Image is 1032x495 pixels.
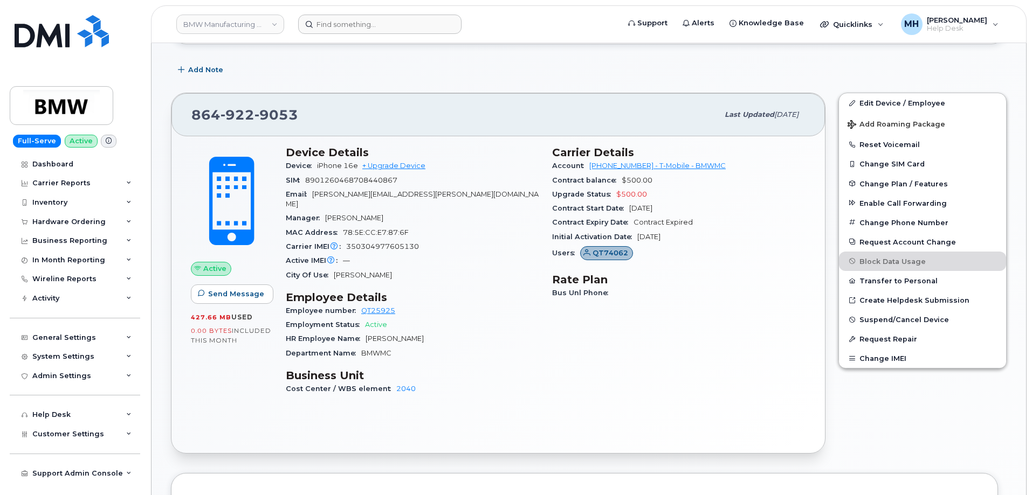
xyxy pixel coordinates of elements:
[839,310,1006,329] button: Suspend/Cancel Device
[580,249,633,257] a: QT74062
[334,271,392,279] span: [PERSON_NAME]
[286,190,312,198] span: Email
[839,154,1006,173] button: Change SIM Card
[593,248,628,258] span: QT74062
[286,369,539,382] h3: Business Unit
[552,249,580,257] span: Users
[365,320,387,329] span: Active
[298,15,462,34] input: Find something...
[343,256,350,264] span: —
[286,228,343,236] span: MAC Address
[286,349,361,357] span: Department Name
[286,214,325,222] span: Manager
[552,204,629,212] span: Contract Start Date
[188,65,223,75] span: Add Note
[893,13,1006,35] div: Melissa Hoye
[286,146,539,159] h3: Device Details
[859,316,949,324] span: Suspend/Cancel Device
[552,176,622,184] span: Contract balance
[552,233,637,241] span: Initial Activation Date
[774,110,799,118] span: [DATE]
[286,256,343,264] span: Active IMEI
[839,213,1006,232] button: Change Phone Number
[839,271,1006,290] button: Transfer to Personal
[366,334,424,343] span: [PERSON_NAME]
[361,306,395,315] a: QT25925
[286,320,365,329] span: Employment Status
[286,291,539,304] h3: Employee Details
[839,135,1006,154] button: Reset Voicemail
[904,18,919,31] span: MH
[621,12,675,34] a: Support
[839,290,1006,310] a: Create Helpdesk Submission
[839,252,1006,271] button: Block Data Usage
[231,313,253,321] span: used
[839,93,1006,113] a: Edit Device / Employee
[325,214,383,222] span: [PERSON_NAME]
[722,12,811,34] a: Knowledge Base
[839,174,1006,193] button: Change Plan / Features
[589,162,726,170] a: [PHONE_NUMBER] - T-Mobile - BMWMC
[317,162,358,170] span: iPhone 16e
[859,179,948,187] span: Change Plan / Features
[305,176,397,184] span: 8901260468708440867
[839,113,1006,135] button: Add Roaming Package
[286,271,334,279] span: City Of Use
[552,289,614,297] span: Bus Unl Phone
[839,329,1006,348] button: Request Repair
[622,176,652,184] span: $500.00
[286,242,346,250] span: Carrier IMEI
[286,306,361,315] span: Employee number
[692,18,714,29] span: Alerts
[286,162,317,170] span: Device
[675,12,722,34] a: Alerts
[221,107,254,123] span: 922
[616,190,647,198] span: $500.00
[839,348,1006,368] button: Change IMEI
[637,233,661,241] span: [DATE]
[254,107,298,123] span: 9053
[725,110,774,118] span: Last updated
[361,349,391,357] span: BMWMC
[208,289,264,299] span: Send Message
[191,284,273,304] button: Send Message
[191,313,231,321] span: 427.66 MB
[396,385,416,393] a: 2040
[833,20,872,29] span: Quicklinks
[927,24,987,33] span: Help Desk
[637,18,668,29] span: Support
[176,15,284,34] a: BMW Manufacturing Co LLC
[739,18,804,29] span: Knowledge Base
[839,232,1006,252] button: Request Account Change
[552,273,806,286] h3: Rate Plan
[203,263,226,274] span: Active
[813,13,891,35] div: Quicklinks
[286,176,305,184] span: SIM
[552,190,616,198] span: Upgrade Status
[286,190,539,208] span: [PERSON_NAME][EMAIL_ADDRESS][PERSON_NAME][DOMAIN_NAME]
[362,162,425,170] a: + Upgrade Device
[552,218,634,226] span: Contract Expiry Date
[191,107,298,123] span: 864
[191,327,232,334] span: 0.00 Bytes
[839,193,1006,213] button: Enable Call Forwarding
[171,60,232,80] button: Add Note
[848,120,945,130] span: Add Roaming Package
[343,228,409,236] span: 78:5E:CC:E7:87:6F
[286,334,366,343] span: HR Employee Name
[629,204,652,212] span: [DATE]
[634,218,693,226] span: Contract Expired
[985,448,1024,487] iframe: Messenger Launcher
[927,16,987,24] span: [PERSON_NAME]
[286,385,396,393] span: Cost Center / WBS element
[346,242,419,250] span: 350304977605130
[552,162,589,170] span: Account
[859,199,947,207] span: Enable Call Forwarding
[552,146,806,159] h3: Carrier Details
